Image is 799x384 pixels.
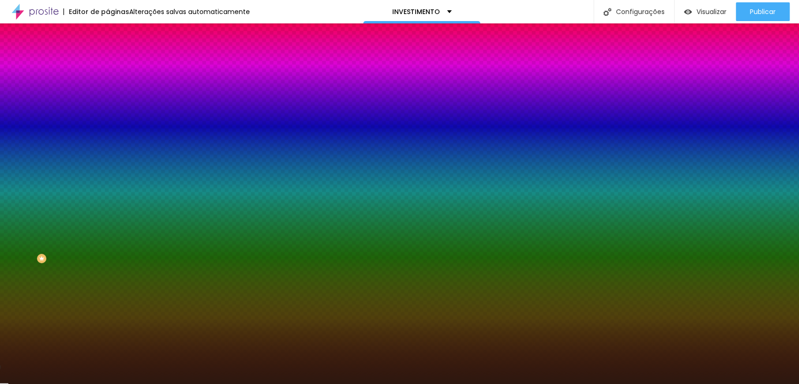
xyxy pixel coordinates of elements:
div: Editor de páginas [63,8,129,15]
img: Icone [603,8,611,16]
img: view-1.svg [684,8,692,16]
p: INVESTIMENTO [392,8,440,15]
span: Visualizar [696,8,726,15]
div: Alterações salvas automaticamente [129,8,250,15]
button: Visualizar [674,2,736,21]
button: Publicar [736,2,790,21]
span: Publicar [750,8,776,15]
